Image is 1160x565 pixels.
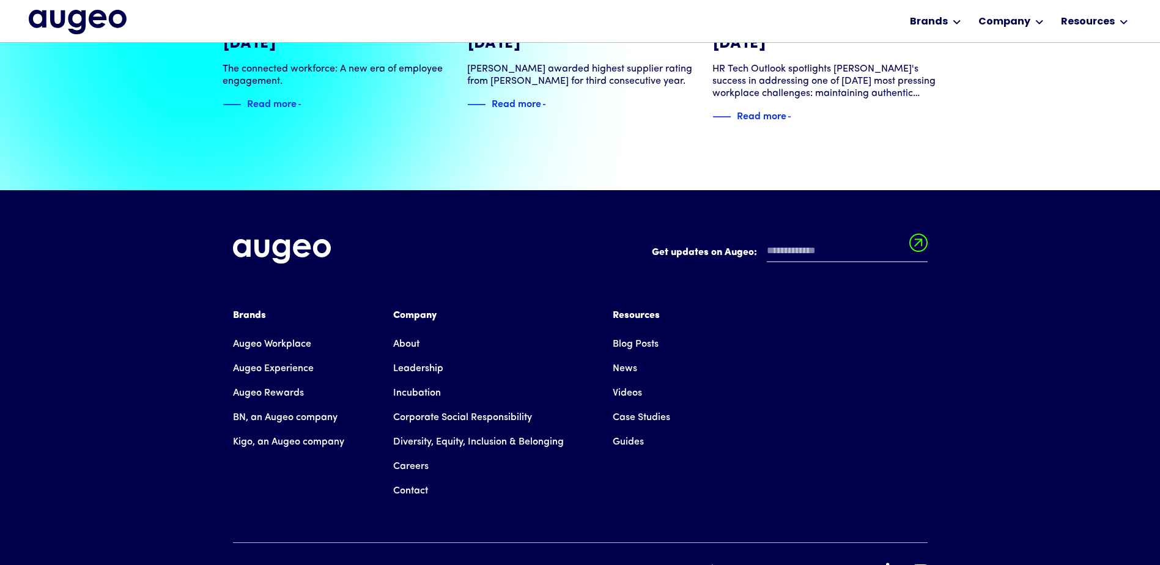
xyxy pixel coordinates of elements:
[223,35,448,53] h3: [DATE]
[223,97,241,112] img: Blue decorative line
[737,108,786,122] div: Read more
[233,430,344,454] a: Kigo, an Augeo company
[223,63,448,87] div: The connected workforce: A new era of employee engagement.
[1061,15,1115,29] div: Resources
[233,381,304,405] a: Augeo Rewards
[652,239,928,268] form: Email Form
[712,109,731,124] img: Blue decorative line
[233,332,311,356] a: Augeo Workplace
[652,245,757,260] label: Get updates on Augeo:
[233,405,338,430] a: BN, an Augeo company
[492,95,541,110] div: Read more
[613,308,670,323] div: Resources
[393,430,564,454] a: Diversity, Equity, Inclusion & Belonging
[613,332,659,356] a: Blog Posts
[467,63,693,87] div: [PERSON_NAME] awarded highest supplier rating from [PERSON_NAME] for third consecutive year.
[542,97,561,112] img: Blue text arrow
[393,405,532,430] a: Corporate Social Responsibility
[613,430,644,454] a: Guides
[393,381,441,405] a: Incubation
[467,97,486,112] img: Blue decorative line
[788,109,806,124] img: Blue text arrow
[712,63,938,100] div: HR Tech Outlook spotlights [PERSON_NAME]'s success in addressing one of [DATE] most pressing work...
[393,454,429,479] a: Careers
[613,381,642,405] a: Videos
[298,97,316,112] img: Blue text arrow
[29,10,127,35] a: home
[233,239,331,264] img: Augeo's full logo in white.
[393,479,428,503] a: Contact
[613,405,670,430] a: Case Studies
[613,356,637,381] a: News
[393,332,419,356] a: About
[909,234,928,259] input: Submit
[467,35,693,53] h3: [DATE]
[712,35,938,53] h3: [DATE]
[247,95,297,110] div: Read more
[393,356,443,381] a: Leadership
[233,356,314,381] a: Augeo Experience
[393,308,564,323] div: Company
[978,15,1030,29] div: Company
[233,308,344,323] div: Brands
[910,15,948,29] div: Brands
